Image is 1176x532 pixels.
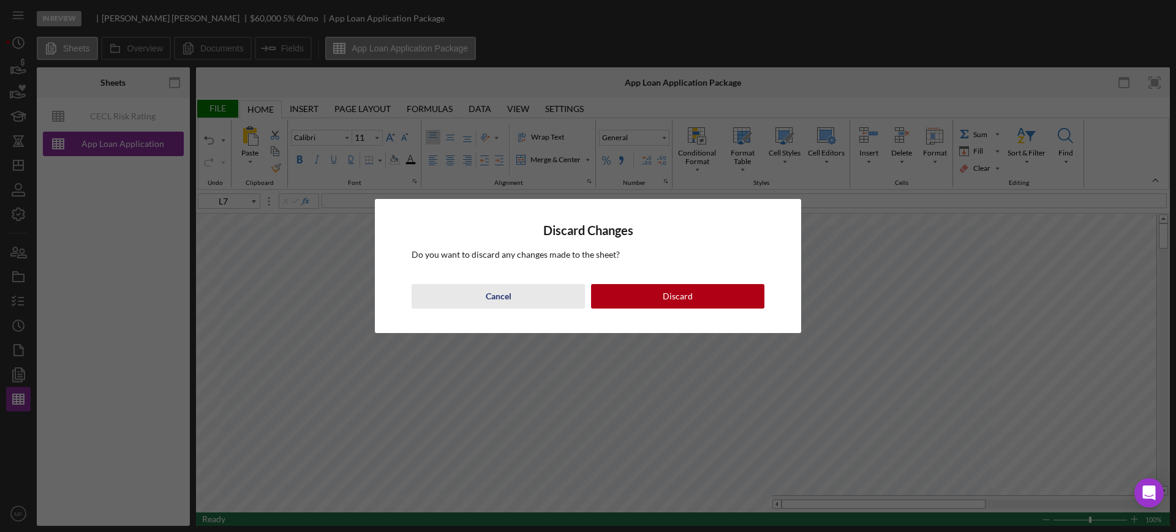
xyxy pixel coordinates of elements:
[663,284,693,309] div: Discard
[486,284,511,309] div: Cancel
[1134,478,1164,508] div: Open Intercom Messenger
[591,284,764,309] button: Discard
[412,284,585,309] button: Cancel
[412,223,764,238] h4: Discard Changes
[412,249,620,260] span: Do you want to discard any changes made to the sheet?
